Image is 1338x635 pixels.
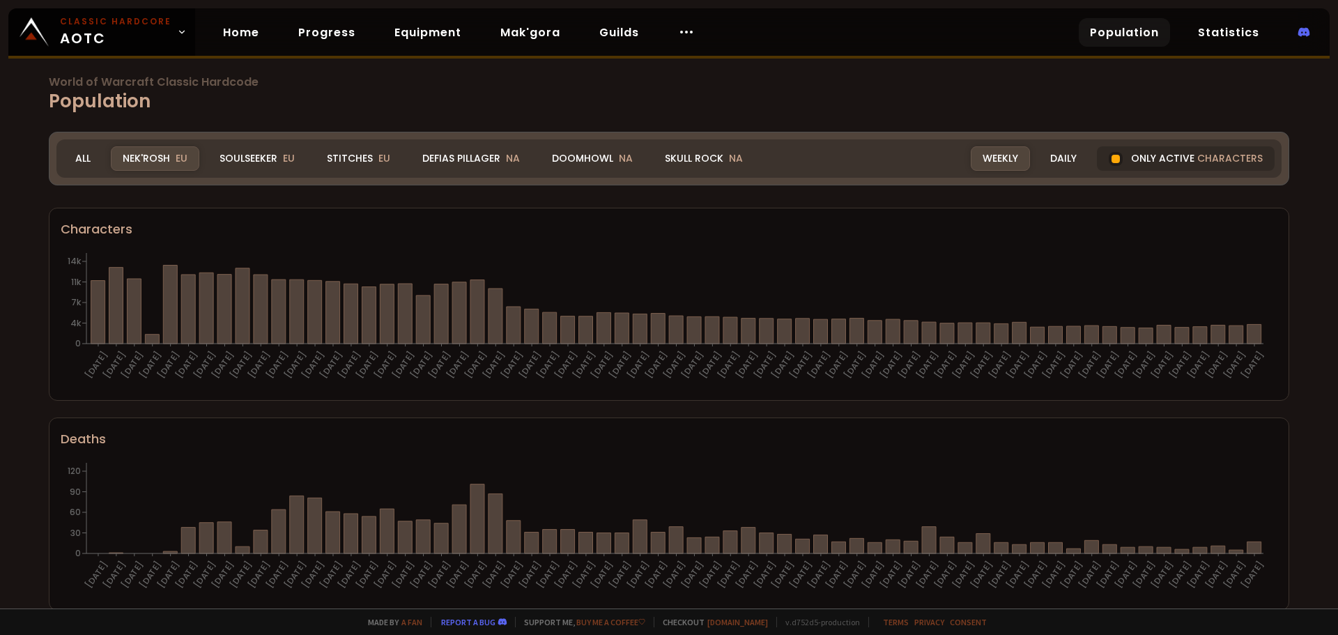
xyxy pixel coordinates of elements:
text: [DATE] [1239,559,1266,590]
div: Skull Rock [653,146,755,171]
span: EU [378,151,390,165]
text: [DATE] [426,559,453,590]
text: [DATE] [263,349,291,381]
text: [DATE] [1221,559,1248,590]
text: [DATE] [191,349,218,381]
text: [DATE] [914,349,941,381]
text: [DATE] [535,349,562,381]
text: [DATE] [372,349,399,381]
span: NA [506,151,520,165]
text: [DATE] [1094,349,1121,381]
text: [DATE] [986,559,1013,590]
text: [DATE] [1059,559,1086,590]
text: [DATE] [571,349,598,381]
text: [DATE] [787,559,815,590]
text: [DATE] [895,559,923,590]
div: Doomhowl [540,146,645,171]
text: [DATE] [589,349,616,381]
text: [DATE] [806,349,833,381]
a: Terms [883,617,909,627]
text: [DATE] [932,349,959,381]
text: [DATE] [968,349,995,381]
a: Progress [287,18,367,47]
text: [DATE] [624,559,652,590]
text: [DATE] [769,349,797,381]
a: Guilds [588,18,650,47]
text: [DATE] [624,349,652,381]
text: [DATE] [1022,349,1049,381]
text: [DATE] [661,349,688,381]
text: [DATE] [173,559,200,590]
text: [DATE] [282,349,309,381]
tspan: 60 [70,506,81,518]
text: [DATE] [1130,559,1158,590]
div: Deaths [61,429,1277,448]
text: [DATE] [715,349,742,381]
text: [DATE] [607,559,634,590]
text: [DATE] [137,349,164,381]
text: [DATE] [408,559,435,590]
text: [DATE] [300,349,327,381]
text: [DATE] [661,559,688,590]
div: Characters [61,220,1277,238]
text: [DATE] [462,349,489,381]
text: [DATE] [336,559,363,590]
span: v. d752d5 - production [776,617,860,627]
text: [DATE] [480,349,507,381]
text: [DATE] [462,559,489,590]
text: [DATE] [1040,349,1068,381]
text: [DATE] [1203,349,1230,381]
text: [DATE] [1059,349,1086,381]
div: Soulseeker [208,146,307,171]
text: [DATE] [643,349,670,381]
text: [DATE] [390,349,417,381]
div: Nek'Rosh [111,146,199,171]
text: [DATE] [968,559,995,590]
div: Defias Pillager [410,146,532,171]
text: [DATE] [1022,559,1049,590]
text: [DATE] [787,349,815,381]
text: [DATE] [553,349,580,381]
a: Mak'gora [489,18,571,47]
text: [DATE] [751,559,778,590]
tspan: 7k [71,296,82,308]
a: Statistics [1187,18,1270,47]
div: Stitches [315,146,402,171]
text: [DATE] [950,349,977,381]
text: [DATE] [408,349,435,381]
text: [DATE] [480,559,507,590]
div: Weekly [971,146,1030,171]
text: [DATE] [372,559,399,590]
tspan: 30 [70,527,81,539]
span: NA [729,151,743,165]
text: [DATE] [516,349,544,381]
text: [DATE] [498,349,525,381]
span: AOTC [60,15,171,49]
text: [DATE] [444,349,471,381]
text: [DATE] [173,349,200,381]
text: [DATE] [245,559,272,590]
text: [DATE] [733,559,760,590]
text: [DATE] [1167,349,1194,381]
text: [DATE] [426,349,453,381]
text: [DATE] [444,559,471,590]
text: [DATE] [733,349,760,381]
text: [DATE] [209,559,236,590]
text: [DATE] [390,559,417,590]
text: [DATE] [1077,349,1104,381]
text: [DATE] [83,559,110,590]
text: [DATE] [1185,559,1212,590]
text: [DATE] [986,349,1013,381]
text: [DATE] [842,559,869,590]
text: [DATE] [191,559,218,590]
text: [DATE] [245,349,272,381]
span: World of Warcraft Classic Hardcode [49,77,1289,88]
text: [DATE] [101,559,128,590]
a: Privacy [914,617,944,627]
span: Checkout [654,617,768,627]
span: Made by [360,617,422,627]
a: Equipment [383,18,472,47]
a: Home [212,18,270,47]
text: [DATE] [553,559,580,590]
a: Population [1079,18,1170,47]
